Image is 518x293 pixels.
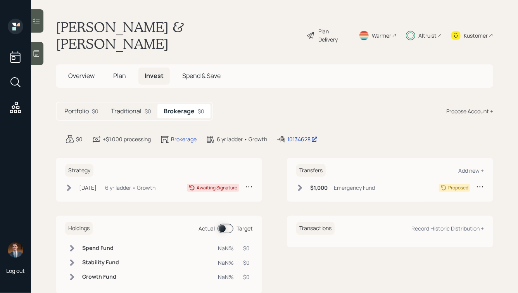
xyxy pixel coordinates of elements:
h5: Portfolio [64,107,89,115]
div: Emergency Fund [334,184,375,192]
div: Add new + [458,167,484,174]
h6: Transfers [296,164,326,177]
h5: Traditional [111,107,142,115]
h6: Transactions [296,222,335,235]
div: $0 [243,273,250,281]
div: Actual [199,224,215,232]
div: Altruist [418,31,437,40]
div: $0 [243,244,250,252]
h6: $1,000 [310,185,328,191]
div: 6 yr ladder • Growth [217,135,267,143]
div: Proposed [448,184,468,191]
div: Awaiting Signature [197,184,237,191]
h6: Growth Fund [82,274,119,280]
div: Kustomer [464,31,488,40]
img: hunter_neumayer.jpg [8,242,23,258]
div: NaN% [218,258,234,267]
div: NaN% [218,244,234,252]
div: $0 [243,258,250,267]
div: NaN% [218,273,234,281]
div: 10134628 [287,135,318,143]
div: Target [237,224,253,232]
h6: Spend Fund [82,245,119,251]
h6: Strategy [65,164,93,177]
div: [DATE] [79,184,97,192]
div: $0 [76,135,83,143]
h6: Holdings [65,222,93,235]
div: Warmer [372,31,391,40]
div: Record Historic Distribution + [411,225,484,232]
span: Plan [113,71,126,80]
div: 6 yr ladder • Growth [105,184,155,192]
div: +$1,000 processing [103,135,151,143]
h1: [PERSON_NAME] & [PERSON_NAME] [56,19,300,52]
span: Overview [68,71,95,80]
div: Plan Delivery [319,27,349,43]
span: Invest [145,71,164,80]
h5: Brokerage [164,107,195,115]
h6: Stability Fund [82,259,119,266]
div: $0 [198,107,204,115]
div: Log out [6,267,25,274]
div: Propose Account + [446,107,493,115]
span: Spend & Save [182,71,221,80]
div: $0 [145,107,151,115]
div: $0 [92,107,98,115]
div: Brokerage [171,135,197,143]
